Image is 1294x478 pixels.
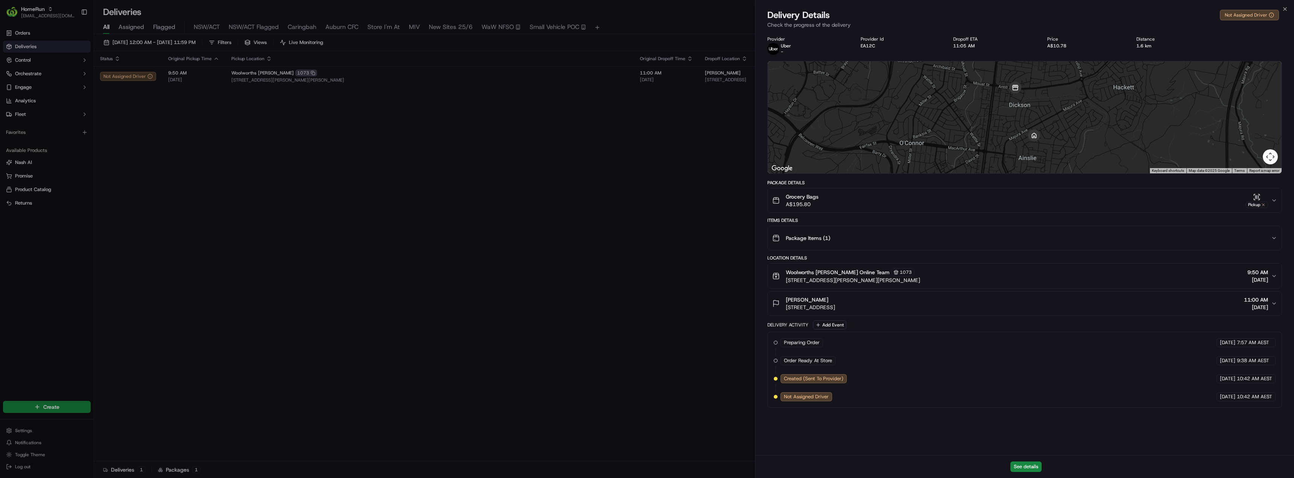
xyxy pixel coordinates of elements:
[1245,193,1268,208] button: Pickup
[953,36,1035,42] div: Dropoff ETA
[1152,168,1184,173] button: Keyboard shortcuts
[786,200,819,208] span: A$195.80
[1220,339,1235,346] span: [DATE]
[767,9,830,21] span: Delivery Details
[1237,357,1269,364] span: 9:38 AM AEST
[770,164,794,173] a: Open this area in Google Maps (opens a new window)
[1047,43,1124,49] div: A$10.78
[767,36,849,42] div: Provider
[768,188,1282,212] button: Grocery BagsA$195.80Pickup
[786,296,828,303] span: [PERSON_NAME]
[1237,375,1272,382] span: 10:42 AM AEST
[768,226,1282,250] button: Package Items (1)
[1237,339,1269,346] span: 7:57 AM AEST
[767,255,1282,261] div: Location Details
[900,269,912,275] span: 1073
[784,357,832,364] span: Order Ready At Store
[1247,269,1268,276] span: 9:50 AM
[767,217,1282,223] div: Items Details
[1245,202,1268,208] div: Pickup
[786,276,920,284] span: [STREET_ADDRESS][PERSON_NAME][PERSON_NAME]
[813,320,846,329] button: Add Event
[784,375,843,382] span: Created (Sent To Provider)
[767,180,1282,186] div: Package Details
[781,49,783,55] span: -
[767,43,779,55] img: uber-new-logo.jpeg
[1047,36,1124,42] div: Price
[861,36,941,42] div: Provider Id
[1263,149,1278,164] button: Map camera controls
[1189,168,1230,173] span: Map data ©2025 Google
[1220,375,1235,382] span: [DATE]
[784,393,829,400] span: Not Assigned Driver
[1136,36,1212,42] div: Distance
[786,303,835,311] span: [STREET_ADDRESS]
[861,43,875,49] button: EA12C
[770,164,794,173] img: Google
[784,339,820,346] span: Preparing Order
[1249,168,1279,173] a: Report a map error
[1010,461,1042,472] button: See details
[768,291,1282,316] button: [PERSON_NAME][STREET_ADDRESS]11:00 AM[DATE]
[768,264,1282,288] button: Woolworths [PERSON_NAME] Online Team1073[STREET_ADDRESS][PERSON_NAME][PERSON_NAME]9:50 AM[DATE]
[1234,168,1245,173] a: Terms (opens in new tab)
[1247,276,1268,284] span: [DATE]
[767,322,808,328] div: Delivery Activity
[781,43,791,49] p: Uber
[1244,296,1268,303] span: 11:00 AM
[1220,393,1235,400] span: [DATE]
[1136,43,1212,49] div: 1.6 km
[786,193,819,200] span: Grocery Bags
[786,234,830,242] span: Package Items ( 1 )
[767,21,1282,29] p: Check the progress of the delivery
[1244,303,1268,311] span: [DATE]
[953,43,1035,49] div: 11:05 AM
[1237,393,1272,400] span: 10:42 AM AEST
[1220,357,1235,364] span: [DATE]
[786,269,890,276] span: Woolworths [PERSON_NAME] Online Team
[1220,10,1279,20] button: Not Assigned Driver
